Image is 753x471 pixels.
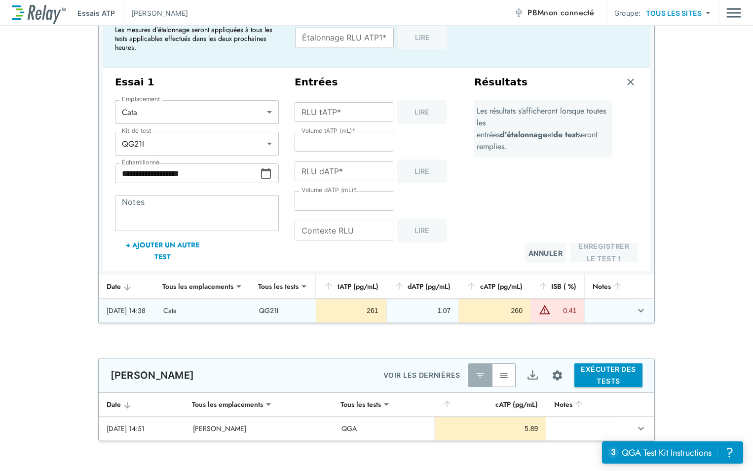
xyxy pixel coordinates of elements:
font: Notes [554,398,572,410]
div: Tous les emplacements [155,276,240,296]
font: ISB ( %) [551,280,576,292]
label: Volume dATP (mL) [301,187,357,194]
div: 1.07 [395,306,451,315]
label: Kit de test [122,127,151,134]
p: Les résultats s’afficheront lorsque toutes les entrées et seront remplies. [477,105,610,153]
button: + Ajouter un autre test [115,239,210,263]
div: Tous les tests [334,394,388,414]
input: Choisissez la date, la date sélectionnée est le 2 octobre 2025 [115,163,260,183]
font: cATP (pg/mL) [480,280,523,292]
button: Configuration du site [544,362,570,389]
iframe: Resource center [602,441,743,464]
b: de test [553,129,578,140]
h3: Entrées [295,76,458,88]
button: Développer la ligne [633,302,649,319]
font: Date [107,399,121,409]
p: Essais ATP [77,8,115,18]
font: dATP (pg/mL) [408,280,451,292]
font: Notes [593,280,611,292]
p: VOIR LES DERNIÈRES [383,369,460,381]
p: Les mesures d’étalonnage seront appliquées à tous les tests applicables effectués dans les deux p... [115,25,273,52]
label: Échantillonné [122,159,159,166]
td: QG21I [251,299,316,322]
td: Cata [155,299,251,322]
div: Tous les emplacements [185,394,270,414]
span: non connecté [544,7,594,18]
p: [PERSON_NAME] [111,369,194,381]
button: Exportation [521,363,544,387]
p: [PERSON_NAME] [131,8,188,18]
label: Volume tATP (mL) [301,127,355,134]
button: Développer la ligne [633,420,649,437]
button: EXÉCUTER DES TESTS [574,363,642,387]
div: 261 [324,306,378,315]
button: Menu principal [726,3,741,22]
div: [DATE] 14:51 [107,424,177,433]
label: Emplacement [122,96,160,103]
span: PBM [527,6,594,20]
p: Groupe: [614,8,640,18]
button: Annuler [525,243,566,263]
td: QGA [334,417,434,440]
img: Icône de tiroir [726,3,741,22]
img: Icône des paramètres [551,369,564,382]
img: Voir tout [499,370,509,380]
img: Relais LuminUltra [12,2,66,24]
button: PBMnon connecté [510,3,598,23]
font: Date [107,281,121,291]
div: [DATE] 14:38 [107,306,148,315]
font: cATP (pg/mL) [495,398,538,410]
img: Avertissement [539,304,551,315]
font: tATP (pg/mL) [338,280,378,292]
table: Tableau autocollant [99,392,654,441]
h3: Résultats [474,76,527,88]
div: 5.89 [443,424,538,433]
b: d’étalonnage [500,129,547,140]
img: Icône hors ligne [514,8,524,18]
div: Tous les tests [251,276,305,296]
img: Dernier [475,370,485,380]
h3: Essai 1 [115,76,279,88]
img: Enlever [626,77,636,87]
div: 260 [467,306,523,315]
div: Cata [115,102,279,122]
div: QG21I [115,134,279,154]
td: [PERSON_NAME] [185,417,334,440]
img: Icône d’exportation [527,369,539,382]
table: Tableau autocollant [99,275,654,323]
div: 0.41 [553,306,577,315]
